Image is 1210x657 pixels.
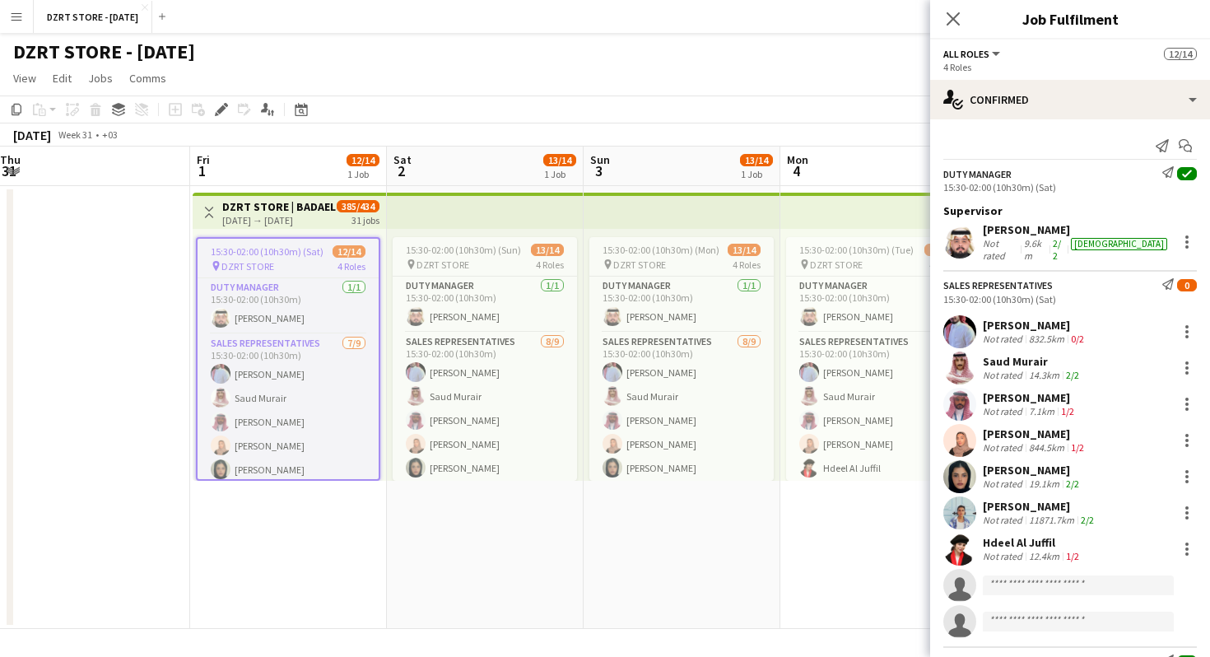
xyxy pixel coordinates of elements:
[983,441,1026,454] div: Not rated
[1066,550,1079,562] app-skills-label: 1/2
[129,71,166,86] span: Comms
[1071,333,1084,345] app-skills-label: 0/2
[393,152,412,167] span: Sat
[1061,405,1074,417] app-skills-label: 1/2
[603,244,719,256] span: 15:30-02:00 (10h30m) (Mon)
[34,1,152,33] button: DZRT STORE - [DATE]
[13,71,36,86] span: View
[983,550,1026,562] div: Not rated
[13,40,195,64] h1: DZRT STORE - [DATE]
[1071,238,1167,250] div: [DEMOGRAPHIC_DATA]
[54,128,95,141] span: Week 31
[211,245,323,258] span: 15:30-02:00 (10h30m) (Sat)
[53,71,72,86] span: Edit
[1066,369,1079,381] app-skills-label: 2/2
[983,463,1082,478] div: [PERSON_NAME]
[930,203,1210,218] div: Supervisor
[943,168,1012,180] div: Duty Manager
[741,168,772,180] div: 1 Job
[930,8,1210,30] h3: Job Fulfilment
[787,152,808,167] span: Mon
[810,259,863,271] span: DZRT STORE
[417,259,469,271] span: DZRT STORE
[337,200,379,212] span: 385/434
[983,369,1026,381] div: Not rated
[983,405,1026,417] div: Not rated
[1053,237,1061,262] app-skills-label: 2/2
[924,244,957,256] span: 13/14
[13,127,51,143] div: [DATE]
[590,152,610,167] span: Sun
[544,168,575,180] div: 1 Job
[930,80,1210,119] div: Confirmed
[784,161,808,180] span: 4
[1081,514,1094,526] app-skills-label: 2/2
[983,499,1097,514] div: [PERSON_NAME]
[983,354,1082,369] div: Saud Murair
[7,68,43,89] a: View
[197,152,210,167] span: Fri
[943,293,1197,305] div: 15:30-02:00 (10h30m) (Sat)
[88,71,113,86] span: Jobs
[929,259,957,271] span: 4 Roles
[1021,237,1049,262] div: 9.6km
[786,237,970,481] app-job-card: 15:30-02:00 (10h30m) (Tue)13/14 DZRT STORE4 RolesDuty Manager1/115:30-02:00 (10h30m)[PERSON_NAME]...
[733,259,761,271] span: 4 Roles
[943,279,1053,291] div: SALES REPRESENTATIVES
[943,48,989,60] span: All roles
[393,277,577,333] app-card-role: Duty Manager1/115:30-02:00 (10h30m)[PERSON_NAME]
[799,244,914,256] span: 15:30-02:00 (10h30m) (Tue)
[46,68,78,89] a: Edit
[531,244,564,256] span: 13/14
[786,277,970,333] app-card-role: Duty Manager1/115:30-02:00 (10h30m)[PERSON_NAME]
[1164,48,1197,60] span: 12/14
[337,260,365,273] span: 4 Roles
[393,237,577,481] app-job-card: 15:30-02:00 (10h30m) (Sun)13/14 DZRT STORE4 RolesDuty Manager1/115:30-02:00 (10h30m)[PERSON_NAME]...
[786,333,970,580] app-card-role: SALES REPRESENTATIVES8/915:30-02:00 (10h30m)[PERSON_NAME]Saud Murair[PERSON_NAME][PERSON_NAME]Hde...
[1066,478,1079,490] app-skills-label: 2/2
[983,222,1170,237] div: [PERSON_NAME]
[983,318,1087,333] div: [PERSON_NAME]
[333,245,365,258] span: 12/14
[347,154,379,166] span: 12/14
[983,535,1082,550] div: Hdeel Al Juffil
[102,128,118,141] div: +03
[589,277,774,333] app-card-role: Duty Manager1/115:30-02:00 (10h30m)[PERSON_NAME]
[1026,333,1068,345] div: 832.5km
[123,68,173,89] a: Comms
[1026,514,1077,526] div: 11871.7km
[983,514,1026,526] div: Not rated
[351,212,379,226] div: 31 jobs
[1026,369,1063,381] div: 14.3km
[391,161,412,180] span: 2
[393,333,577,580] app-card-role: SALES REPRESENTATIVES8/915:30-02:00 (10h30m)[PERSON_NAME]Saud Murair[PERSON_NAME][PERSON_NAME][PE...
[943,48,1003,60] button: All roles
[943,181,1197,193] div: 15:30-02:00 (10h30m) (Sat)
[222,214,336,226] div: [DATE] → [DATE]
[1071,441,1084,454] app-skills-label: 1/2
[943,61,1197,73] div: 4 Roles
[347,168,379,180] div: 1 Job
[983,237,1021,262] div: Not rated
[589,237,774,481] app-job-card: 15:30-02:00 (10h30m) (Mon)13/14 DZRT STORE4 RolesDuty Manager1/115:30-02:00 (10h30m)[PERSON_NAME]...
[613,259,666,271] span: DZRT STORE
[198,334,379,581] app-card-role: SALES REPRESENTATIVES7/915:30-02:00 (10h30m)[PERSON_NAME]Saud Murair[PERSON_NAME][PERSON_NAME][PE...
[728,244,761,256] span: 13/14
[588,161,610,180] span: 3
[536,259,564,271] span: 4 Roles
[81,68,119,89] a: Jobs
[983,390,1077,405] div: [PERSON_NAME]
[983,426,1087,441] div: [PERSON_NAME]
[1026,478,1063,490] div: 19.1km
[740,154,773,166] span: 13/14
[196,237,380,481] app-job-card: 15:30-02:00 (10h30m) (Sat)12/14 DZRT STORE4 RolesDuty Manager1/115:30-02:00 (10h30m)[PERSON_NAME]...
[1026,405,1058,417] div: 7.1km
[221,260,274,273] span: DZRT STORE
[543,154,576,166] span: 13/14
[1177,279,1197,291] span: 0
[222,199,336,214] h3: DZRT STORE | BADAEL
